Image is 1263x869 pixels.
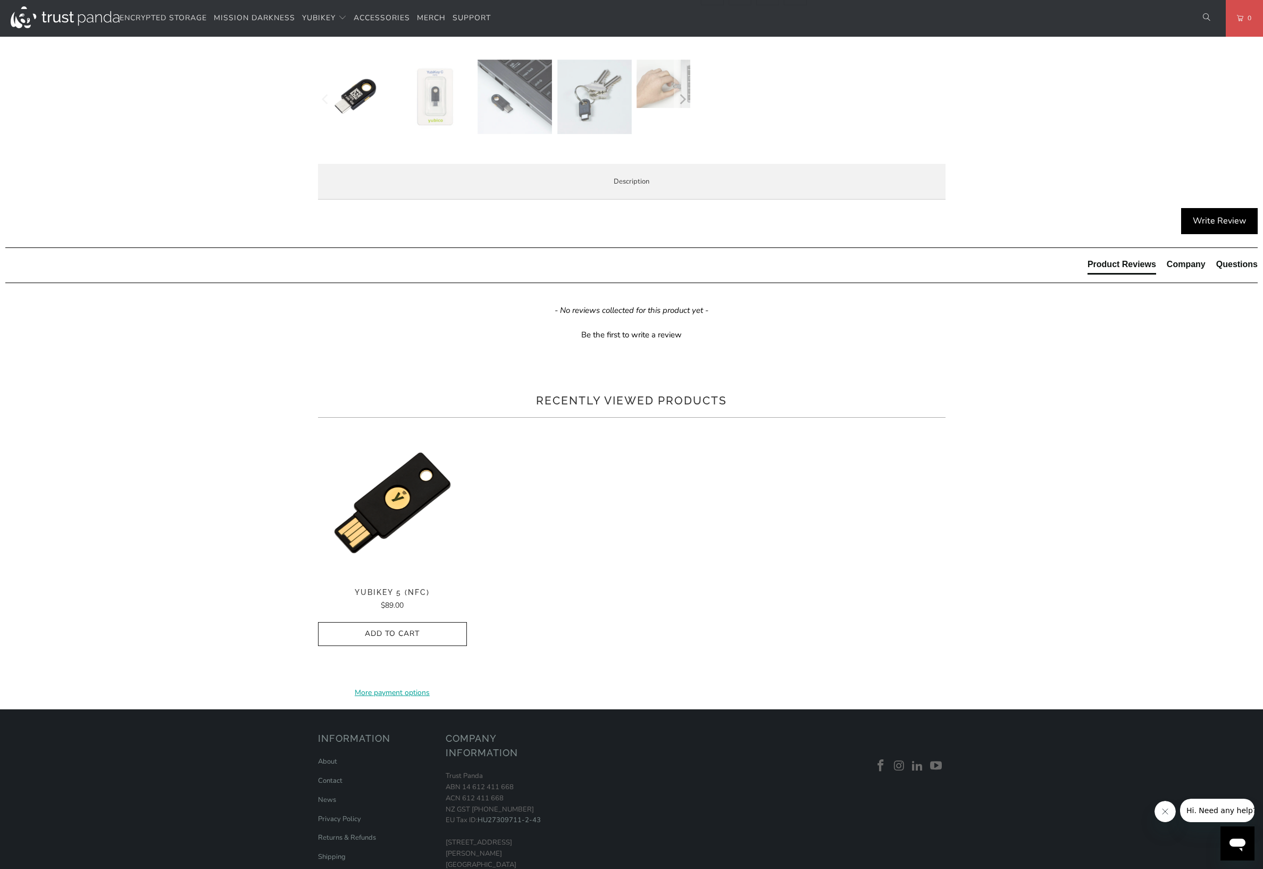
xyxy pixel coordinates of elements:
[381,600,404,610] span: $89.00
[329,630,456,639] span: Add to Cart
[1220,826,1254,860] iframe: Button to launch messaging window
[318,852,346,862] a: Shipping
[557,60,632,134] img: YubiKey 4C FIPS - Trust Panda
[398,60,472,134] img: YubiKey 4C FIPS - Trust Panda
[318,795,336,805] a: News
[354,13,410,23] span: Accessories
[354,6,410,31] a: Accessories
[453,6,491,31] a: Support
[701,24,946,59] iframe: Reviews Widget
[1181,208,1258,235] div: Write Review
[318,687,467,699] a: More payment options
[581,329,682,341] div: Be the first to write a review
[120,6,491,31] nav: Translation missing: en.navigation.header.main_nav
[318,164,946,200] label: Description
[674,60,691,139] button: Next
[1216,259,1258,270] div: Questions
[214,6,295,31] a: Mission Darkness
[302,13,336,23] span: YubiKey
[214,13,295,23] span: Mission Darkness
[1088,259,1258,280] div: Reviews Tabs
[478,815,541,825] a: HU27309711-2-43
[11,6,120,28] img: Trust Panda Australia
[1088,259,1156,270] div: Product Reviews
[120,6,207,31] a: Encrypted Storage
[318,757,337,766] a: About
[318,60,392,134] img: YubiKey 4C FIPS - Trust Panda
[120,13,207,23] span: Encrypted Storage
[929,759,944,773] a: Trust Panda Australia on YouTube
[318,392,946,409] h2: Recently viewed products
[1155,801,1176,822] iframe: Close message
[318,776,342,785] a: Contact
[5,327,1258,341] div: Be the first to write a review
[318,622,467,646] button: Add to Cart
[873,759,889,773] a: Trust Panda Australia on Facebook
[555,305,708,316] em: - No reviews collected for this product yet -
[1167,259,1206,270] div: Company
[453,13,491,23] span: Support
[318,833,376,842] a: Returns & Refunds
[891,759,907,773] a: Trust Panda Australia on Instagram
[417,13,446,23] span: Merch
[417,6,446,31] a: Merch
[318,588,467,611] a: YubiKey 5 (NFC) $89.00
[318,588,467,597] span: YubiKey 5 (NFC)
[637,60,711,108] img: YubiKey 4C FIPS - Trust Panda
[478,60,552,134] img: YubiKey 4C FIPS - Trust Panda
[910,759,926,773] a: Trust Panda Australia on LinkedIn
[318,814,361,824] a: Privacy Policy
[6,7,77,16] span: Hi. Need any help?
[1180,799,1254,822] iframe: Message from company
[317,60,334,139] button: Previous
[1243,12,1252,24] span: 0
[302,6,347,31] summary: YubiKey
